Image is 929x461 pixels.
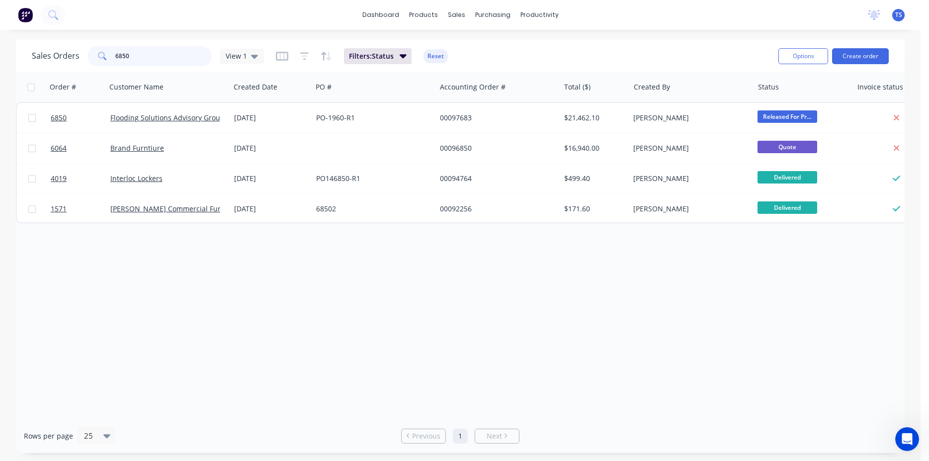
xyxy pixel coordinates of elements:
div: [PERSON_NAME] [633,143,744,153]
a: Page 1 is your current page [453,429,468,444]
img: Factory [18,7,33,22]
div: $21,462.10 [564,113,622,123]
div: [PERSON_NAME] [633,174,744,184]
div: Accounting Order # [440,82,506,92]
span: 6064 [51,143,67,153]
span: 6850 [51,113,67,123]
span: Released For Pr... [758,110,817,123]
div: products [404,7,443,22]
a: Flooding Solutions Advisory Group [110,113,225,122]
a: 1571 [51,194,110,224]
div: Invoice status [857,82,903,92]
span: TS [895,10,902,19]
a: Previous page [402,431,445,441]
a: dashboard [357,7,404,22]
span: Next [487,431,502,441]
span: Filters: Status [349,51,394,61]
div: purchasing [470,7,515,22]
a: 6064 [51,133,110,163]
span: 4019 [51,174,67,184]
div: productivity [515,7,564,22]
div: [DATE] [234,143,308,153]
div: 68502 [316,204,426,214]
span: Rows per page [24,431,73,441]
div: Customer Name [109,82,164,92]
div: [PERSON_NAME] [633,113,744,123]
input: Search... [115,46,212,66]
div: 00097683 [440,113,550,123]
div: Created By [634,82,670,92]
a: Brand Furntiure [110,143,164,153]
div: Status [758,82,779,92]
div: $499.40 [564,174,622,184]
a: Interloc Lockers [110,174,163,183]
div: 00094764 [440,174,550,184]
a: 4019 [51,164,110,193]
div: Total ($) [564,82,591,92]
div: PO-1960-R1 [316,113,426,123]
div: PO146850-R1 [316,174,426,184]
iframe: Intercom live chat [895,427,919,451]
div: Order # [50,82,76,92]
div: PO # [316,82,332,92]
ul: Pagination [397,429,523,444]
div: 00092256 [440,204,550,214]
button: Reset [423,49,448,63]
button: Create order [832,48,889,64]
button: Filters:Status [344,48,412,64]
button: Options [778,48,828,64]
span: Delivered [758,171,817,184]
h1: Sales Orders [32,51,80,61]
span: View 1 [226,51,247,61]
div: [DATE] [234,174,308,184]
span: Delivered [758,201,817,214]
span: Quote [758,141,817,153]
div: $16,940.00 [564,143,622,153]
a: 6850 [51,103,110,133]
a: Next page [475,431,519,441]
div: [DATE] [234,204,308,214]
div: $171.60 [564,204,622,214]
div: [DATE] [234,113,308,123]
span: Previous [412,431,440,441]
div: Created Date [234,82,277,92]
a: [PERSON_NAME] Commercial Furniture [110,204,241,213]
div: sales [443,7,470,22]
div: [PERSON_NAME] [633,204,744,214]
span: 1571 [51,204,67,214]
div: 00096850 [440,143,550,153]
